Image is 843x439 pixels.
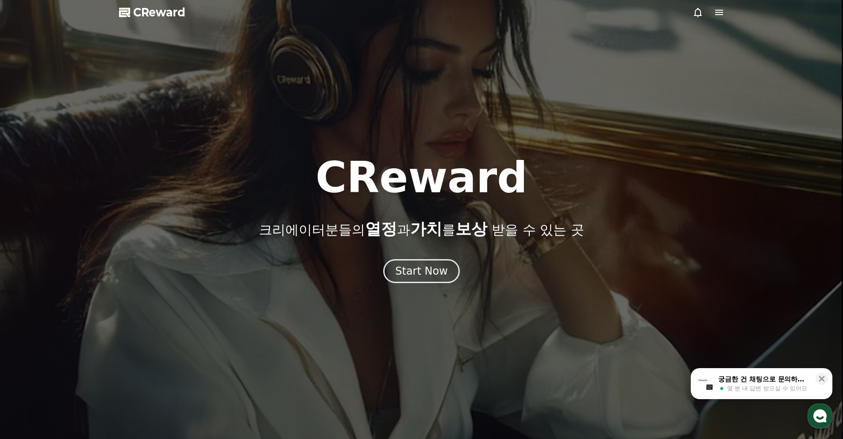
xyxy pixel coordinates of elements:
span: CReward [133,5,185,19]
div: Start Now [395,264,448,278]
button: Start Now [383,259,460,283]
h1: CReward [316,156,527,199]
a: Start Now [383,268,460,276]
p: 크리에이터분들의 과 를 받을 수 있는 곳 [259,220,584,238]
a: CReward [119,5,185,19]
span: 보상 [455,220,487,238]
span: 가치 [410,220,442,238]
span: 열정 [365,220,397,238]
